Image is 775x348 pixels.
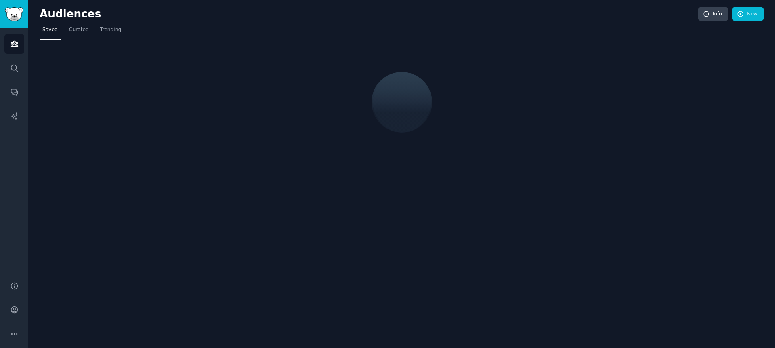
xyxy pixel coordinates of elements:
[42,26,58,34] span: Saved
[5,7,23,21] img: GummySearch logo
[40,8,698,21] h2: Audiences
[40,23,61,40] a: Saved
[97,23,124,40] a: Trending
[69,26,89,34] span: Curated
[698,7,728,21] a: Info
[732,7,764,21] a: New
[66,23,92,40] a: Curated
[100,26,121,34] span: Trending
